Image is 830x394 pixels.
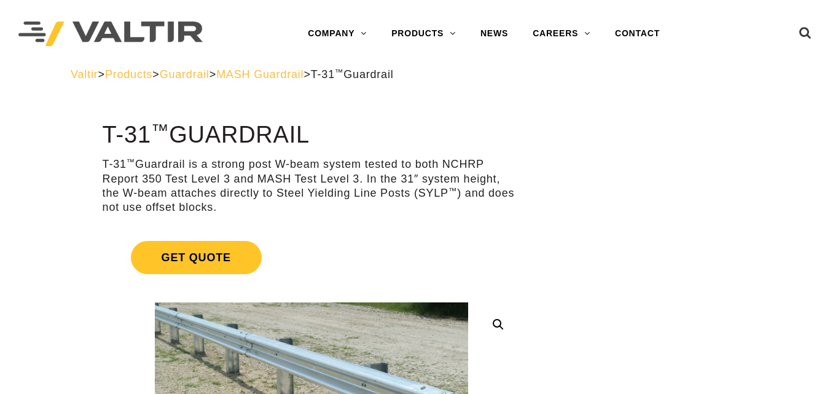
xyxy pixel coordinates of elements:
a: Get Quote [103,226,520,289]
a: COMPANY [296,22,379,46]
a: CAREERS [520,22,603,46]
span: Get Quote [131,241,262,274]
sup: ™ [335,68,343,77]
a: NEWS [468,22,520,46]
a: PRODUCTS [379,22,468,46]
a: Products [105,68,152,81]
a: MASH Guardrail [216,68,303,81]
span: T-31 Guardrail [311,68,394,81]
p: T-31 Guardrail is a strong post W-beam system tested to both NCHRP Report 350 Test Level 3 and MA... [103,157,520,215]
sup: ™ [448,186,457,195]
img: Valtir [18,22,203,47]
a: Guardrail [160,68,209,81]
sup: ™ [151,120,169,140]
div: > > > > [71,68,759,82]
a: Valtir [71,68,98,81]
h1: T-31 Guardrail [103,122,520,148]
a: CONTACT [603,22,672,46]
sup: ™ [127,157,135,167]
